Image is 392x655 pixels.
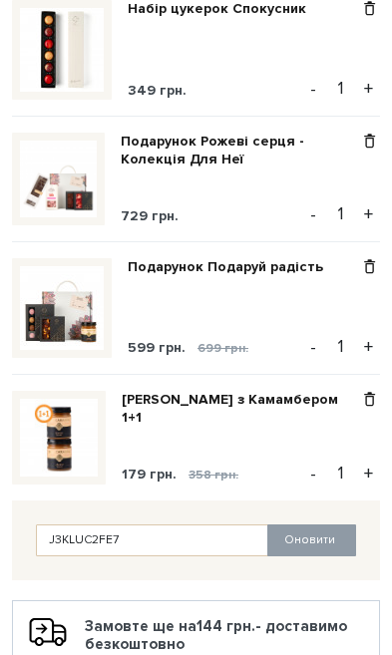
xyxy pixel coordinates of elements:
[128,82,187,99] span: 349 грн.
[128,339,186,356] span: 599 грн.
[122,391,359,427] a: [PERSON_NAME] з Камамбером 1+1
[189,468,238,483] span: 358 грн.
[303,332,323,362] button: -
[303,199,323,229] button: -
[122,466,177,483] span: 179 грн.
[357,459,380,489] button: +
[121,133,359,168] a: Подарунок Рожеві серця - Колекція Для Неї
[357,199,380,229] button: +
[357,74,380,104] button: +
[196,617,255,635] b: 144 грн.
[36,524,269,556] input: Введіть код купона
[20,141,97,217] img: Подарунок Рожеві серця - Колекція Для Неї
[20,266,104,350] img: Подарунок Подаруй радість
[267,524,356,556] button: Оновити
[20,399,98,477] img: Карамель з Камамбером 1+1
[357,332,380,362] button: +
[128,258,338,276] a: Подарунок Подаруй радість
[303,459,323,489] button: -
[20,8,104,92] img: Набір цукерок Спокусник
[121,207,179,224] span: 729 грн.
[303,74,323,104] button: -
[197,341,248,356] span: 699 грн.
